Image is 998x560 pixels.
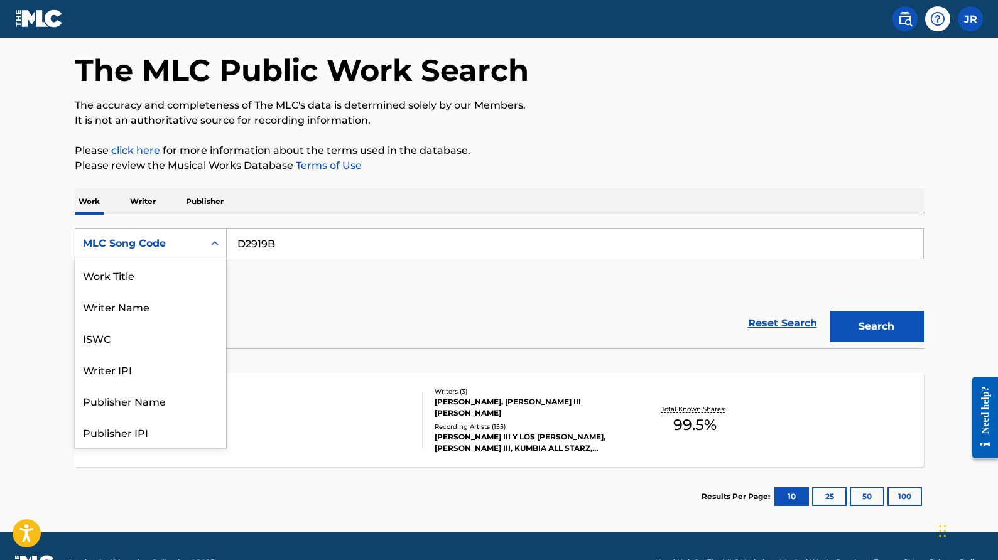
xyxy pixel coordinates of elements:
[930,11,945,26] img: help
[15,9,63,28] img: MLC Logo
[850,487,884,506] button: 50
[435,431,624,454] div: [PERSON_NAME] III Y LOS [PERSON_NAME], [PERSON_NAME] III, KUMBIA ALL STARZ, [PERSON_NAME] III Y L...
[673,414,717,436] span: 99.5 %
[126,188,160,215] p: Writer
[75,98,924,113] p: The accuracy and completeness of The MLC's data is determined solely by our Members.
[75,188,104,215] p: Work
[75,416,226,448] div: Publisher IPI
[435,387,624,396] div: Writers ( 3 )
[111,144,160,156] a: click here
[182,188,227,215] p: Publisher
[75,143,924,158] p: Please for more information about the terms used in the database.
[75,353,226,385] div: Writer IPI
[887,487,922,506] button: 100
[958,6,983,31] div: User Menu
[75,385,226,416] div: Publisher Name
[898,11,913,26] img: search
[75,113,924,128] p: It is not an authoritative source for recording information.
[925,6,950,31] div: Help
[75,228,924,348] form: Search Form
[892,6,918,31] a: Public Search
[812,487,847,506] button: 25
[435,422,624,431] div: Recording Artists ( 155 )
[75,291,226,322] div: Writer Name
[830,311,924,342] button: Search
[661,404,729,414] p: Total Known Shares:
[935,500,998,560] iframe: Chat Widget
[702,491,773,502] p: Results Per Page:
[939,512,946,550] div: Drag
[963,367,998,468] iframe: Resource Center
[75,373,924,467] a: DIME PORQUEMLC Song Code:D2919BISWC:Writers (3)[PERSON_NAME], [PERSON_NAME] III [PERSON_NAME]Reco...
[75,158,924,173] p: Please review the Musical Works Database
[293,159,362,171] a: Terms of Use
[83,236,196,251] div: MLC Song Code
[742,310,823,337] a: Reset Search
[435,396,624,419] div: [PERSON_NAME], [PERSON_NAME] III [PERSON_NAME]
[75,51,529,89] h1: The MLC Public Work Search
[75,322,226,353] div: ISWC
[75,259,226,291] div: Work Title
[774,487,809,506] button: 10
